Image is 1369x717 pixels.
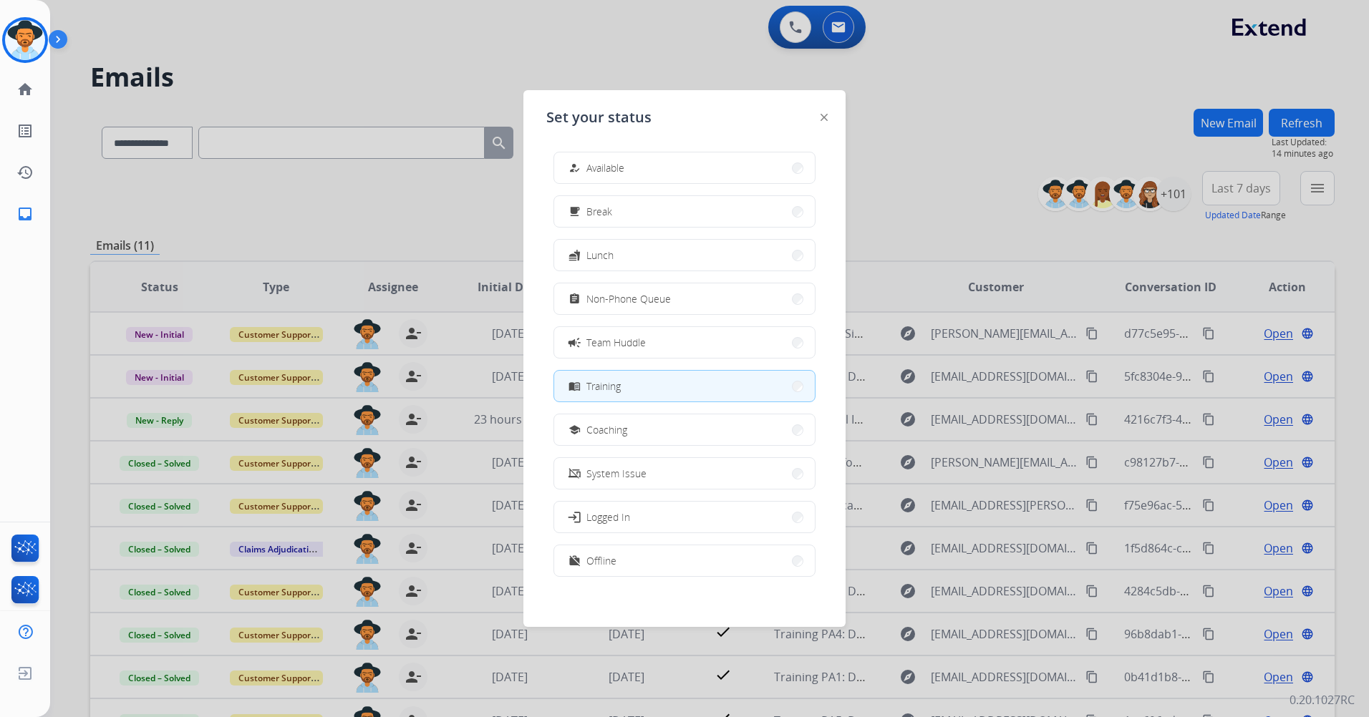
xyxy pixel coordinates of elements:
span: Set your status [546,107,652,127]
button: Offline [554,545,815,576]
span: Non-Phone Queue [586,291,671,306]
span: Coaching [586,422,627,437]
span: Offline [586,553,616,568]
mat-icon: work_off [569,555,581,567]
img: avatar [5,20,45,60]
mat-icon: campaign [567,335,581,349]
mat-icon: menu_book [569,380,581,392]
span: System Issue [586,466,647,481]
button: Training [554,371,815,401]
mat-icon: assignment [569,293,581,305]
mat-icon: home [16,81,34,98]
mat-icon: history [16,164,34,181]
span: Team Huddle [586,335,646,350]
img: close-button [821,114,828,121]
button: Logged In [554,502,815,532]
mat-icon: login [567,509,581,524]
span: Training [586,379,621,394]
button: Non-Phone Queue [554,283,815,314]
button: Team Huddle [554,327,815,358]
mat-icon: school [569,424,581,436]
button: Coaching [554,414,815,445]
mat-icon: free_breakfast [569,205,581,218]
span: Logged In [586,509,630,525]
mat-icon: how_to_reg [569,162,581,174]
button: Available [554,152,815,183]
span: Lunch [586,248,614,263]
mat-icon: list_alt [16,122,34,140]
p: 0.20.1027RC [1290,691,1355,708]
mat-icon: inbox [16,205,34,223]
mat-icon: fastfood [569,249,581,261]
button: Lunch [554,240,815,270]
span: Break [586,204,612,219]
button: System Issue [554,458,815,489]
mat-icon: phonelink_off [569,467,581,479]
button: Break [554,196,815,227]
span: Available [586,160,624,175]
